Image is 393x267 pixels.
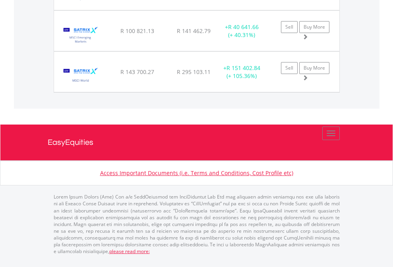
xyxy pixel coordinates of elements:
p: Lorem Ipsum Dolors (Ame) Con a/e SeddOeiusmod tem InciDiduntut Lab Etd mag aliquaen admin veniamq... [54,193,340,255]
a: please read more: [109,248,150,255]
img: EQU.ZA.STXWDM.png [58,62,104,90]
a: Buy More [299,21,329,33]
a: EasyEquities [48,125,346,160]
div: + (+ 105.36%) [217,64,267,80]
span: R 100 821.13 [120,27,154,35]
span: R 143 700.27 [120,68,154,76]
span: R 40 641.66 [228,23,259,31]
a: Access Important Documents (i.e. Terms and Conditions, Cost Profile etc) [100,169,293,177]
a: Buy More [299,62,329,74]
span: R 295 103.11 [177,68,211,76]
span: R 141 462.79 [177,27,211,35]
span: R 151 402.84 [227,64,260,72]
img: EQU.ZA.STXEMG.png [58,21,104,49]
a: Sell [281,62,298,74]
div: + (+ 40.31%) [217,23,267,39]
a: Sell [281,21,298,33]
